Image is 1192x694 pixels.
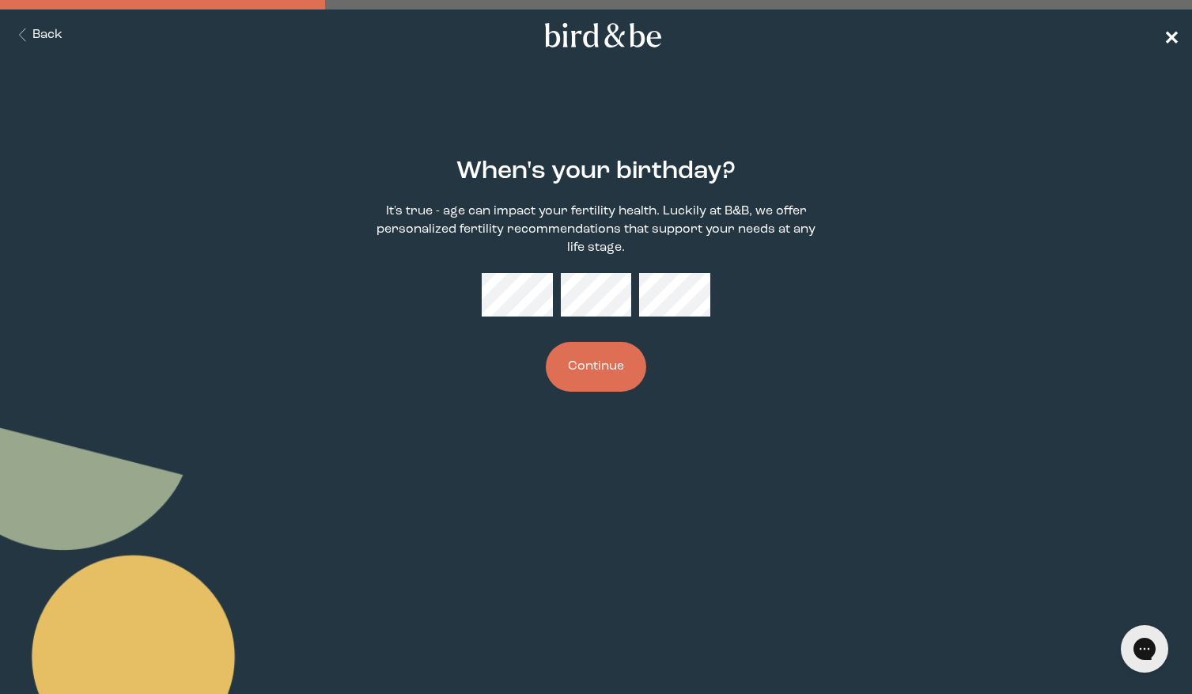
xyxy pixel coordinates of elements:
[13,26,62,44] button: Back Button
[1164,26,1179,45] span: ✕
[456,154,736,190] h2: When's your birthday?
[546,342,646,392] button: Continue
[1113,620,1176,678] iframe: Gorgias live chat messenger
[1164,21,1179,49] a: ✕
[368,203,824,257] p: It's true - age can impact your fertility health. Luckily at B&B, we offer personalized fertility...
